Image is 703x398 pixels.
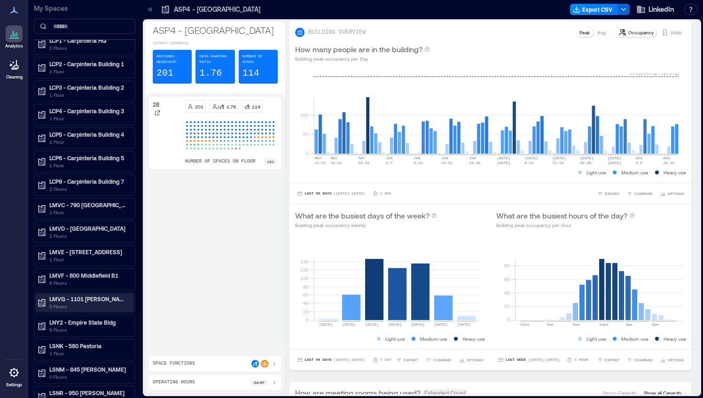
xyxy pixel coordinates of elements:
[608,161,621,165] text: [DATE]
[49,225,128,232] p: LMVD - [GEOGRAPHIC_DATA]
[195,103,203,110] p: 201
[605,357,619,363] span: EXPORT
[295,221,437,229] p: Building peak occupancy weekly
[300,112,309,118] tspan: 100
[49,342,128,350] p: LSNK - 580 Pastoria
[605,191,619,196] span: EXPORT
[497,156,510,160] text: [DATE]
[414,161,422,165] text: 8-14
[635,161,642,165] text: 3-9
[49,319,128,326] p: LNY2 - Empire State Bldg
[303,300,309,306] tspan: 40
[586,335,606,343] p: Light use
[664,169,686,176] p: Heavy use
[441,156,448,160] text: JUN
[496,355,561,365] button: Last Week |[DATE]-[DATE]
[625,189,655,198] button: COMPARE
[386,161,393,165] text: 1-7
[49,107,128,115] p: LCP4 - Carpinteria Building 3
[633,2,677,17] button: LinkedIn
[49,201,128,209] p: LMVC - 790 [GEOGRAPHIC_DATA] B2
[457,322,471,327] text: [DATE]
[49,279,128,287] p: 6 Floors
[242,54,274,65] p: Number of Desks
[242,67,259,80] p: 114
[6,74,23,80] p: Cleaning
[49,138,128,146] p: 1 Floor
[652,322,659,327] text: 8pm
[49,178,128,185] p: LCP9 - Carpinteria Building 7
[504,276,510,282] tspan: 60
[254,380,265,385] p: 8a - 6p
[49,68,128,75] p: 1 Floor
[388,322,402,327] text: [DATE]
[663,161,674,165] text: 10-16
[49,256,128,263] p: 1 Floor
[579,29,590,36] p: Peak
[414,156,421,160] text: JUN
[467,357,483,363] span: OPTIONS
[295,44,422,55] p: How many people are in the building?
[342,322,356,327] text: [DATE]
[49,162,128,169] p: 1 Floor
[441,161,453,165] text: 15-21
[420,335,447,343] p: Medium use
[469,156,476,160] text: JUN
[570,4,618,15] button: Export CSV
[462,335,485,343] p: Heavy use
[306,150,309,156] tspan: 0
[49,366,128,373] p: LSNM - 845 [PERSON_NAME]
[49,131,128,138] p: LCP5 - Carpinteria Building 4
[330,161,342,165] text: 18-24
[628,29,654,36] p: Occupancy
[434,322,448,327] text: [DATE]
[504,290,510,296] tspan: 40
[49,37,128,44] p: LCP1 - Carpinteria HQ
[199,54,231,65] p: Desk-sharing ratio
[497,161,510,165] text: [DATE]
[411,322,425,327] text: [DATE]
[668,191,684,196] span: OPTIONS
[504,303,510,309] tspan: 20
[574,357,588,363] p: 1 Hour
[153,379,195,386] p: Operating Hours
[153,40,278,46] p: [STREET_ADDRESS]
[668,357,684,363] span: OPTIONS
[524,156,538,160] text: [DATE]
[603,389,636,397] p: Group Capacity
[300,258,309,264] tspan: 140
[295,55,430,62] p: Building peak occupancy per Day
[524,161,533,165] text: 6-12
[358,161,369,165] text: 25-31
[394,355,420,365] button: EXPORT
[153,101,159,108] p: 28
[634,191,653,196] span: COMPARE
[580,156,594,160] text: [DATE]
[153,360,195,367] p: Space Functions
[303,131,309,137] tspan: 50
[330,156,337,160] text: MAY
[156,54,188,65] p: Assigned Headcount
[300,275,309,281] tspan: 100
[547,322,554,327] text: 4am
[3,361,25,390] a: Settings
[49,154,128,162] p: LCP6 - Carpinteria Building 5
[404,357,418,363] span: EXPORT
[424,355,453,365] button: COMPARE
[5,43,23,49] p: Analytics
[49,350,128,357] p: 1 Floor
[153,23,278,37] p: ASP4 - [GEOGRAPHIC_DATA]
[365,322,379,327] text: [DATE]
[380,357,391,363] p: 1 Day
[644,389,681,397] p: Show all Capacity
[49,295,128,303] p: LMVG - 1101 [PERSON_NAME] B7
[595,355,621,365] button: EXPORT
[315,156,322,160] text: MAY
[658,355,686,365] button: OPTIONS
[595,189,621,198] button: EXPORT
[49,303,128,310] p: 2 Floors
[433,357,452,363] span: COMPARE
[663,156,670,160] text: AUG
[49,44,128,52] p: 2 Floors
[319,322,333,327] text: [DATE]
